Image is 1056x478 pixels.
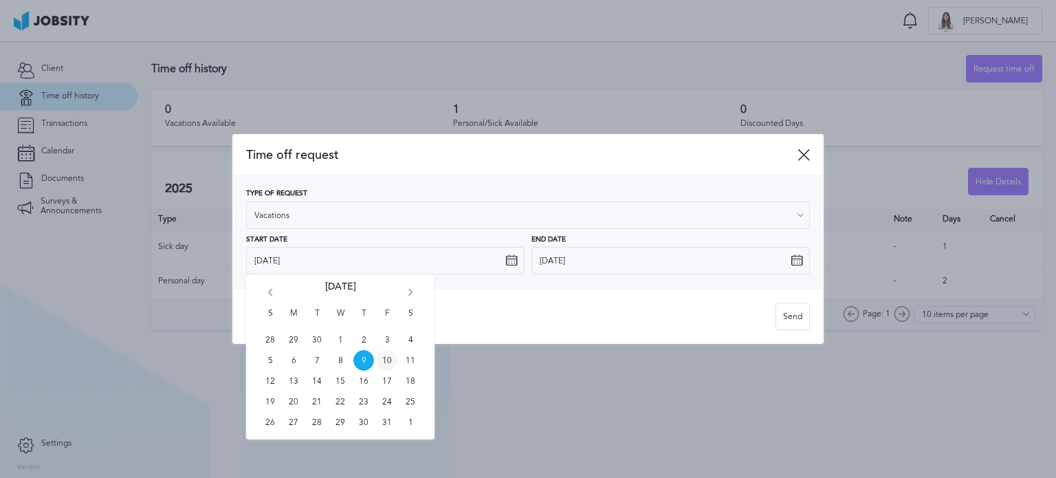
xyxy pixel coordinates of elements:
button: Send [775,303,810,330]
span: Start Date [246,236,287,244]
span: Type of Request [246,190,307,198]
span: Wed Oct 15 2025 [330,371,351,391]
span: W [330,309,351,329]
span: Tue Oct 21 2025 [307,391,327,412]
span: T [307,309,327,329]
span: Thu Oct 16 2025 [353,371,374,391]
span: Sat Oct 25 2025 [400,391,421,412]
span: Thu Oct 09 2025 [353,350,374,371]
span: Sat Oct 04 2025 [400,329,421,350]
span: T [353,309,374,329]
span: Sat Nov 01 2025 [400,412,421,433]
span: Mon Oct 20 2025 [283,391,304,412]
span: S [260,309,280,329]
span: Sun Sep 28 2025 [260,329,280,350]
span: Wed Oct 29 2025 [330,412,351,433]
span: Tue Oct 14 2025 [307,371,327,391]
i: Go back 1 month [264,289,276,301]
span: Fri Oct 17 2025 [377,371,397,391]
span: S [400,309,421,329]
span: End Date [531,236,566,244]
span: Fri Oct 31 2025 [377,412,397,433]
span: Time off request [246,148,797,162]
span: Mon Oct 13 2025 [283,371,304,391]
span: Thu Oct 30 2025 [353,412,374,433]
span: Mon Oct 27 2025 [283,412,304,433]
span: Fri Oct 03 2025 [377,329,397,350]
span: Sat Oct 18 2025 [400,371,421,391]
span: M [283,309,304,329]
span: Wed Oct 08 2025 [330,350,351,371]
span: Fri Oct 24 2025 [377,391,397,412]
span: Fri Oct 10 2025 [377,350,397,371]
span: Thu Oct 23 2025 [353,391,374,412]
span: Wed Oct 01 2025 [330,329,351,350]
i: Go forward 1 month [404,289,417,301]
span: Tue Oct 07 2025 [307,350,327,371]
span: Sun Oct 05 2025 [260,350,280,371]
span: F [377,309,397,329]
span: Mon Oct 06 2025 [283,350,304,371]
span: Sun Oct 12 2025 [260,371,280,391]
div: Send [776,303,809,331]
span: Mon Sep 29 2025 [283,329,304,350]
span: Tue Oct 28 2025 [307,412,327,433]
span: Wed Oct 22 2025 [330,391,351,412]
span: Sat Oct 11 2025 [400,350,421,371]
span: Sun Oct 26 2025 [260,412,280,433]
span: Thu Oct 02 2025 [353,329,374,350]
span: [DATE] [325,281,356,309]
span: Tue Sep 30 2025 [307,329,327,350]
span: Sun Oct 19 2025 [260,391,280,412]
